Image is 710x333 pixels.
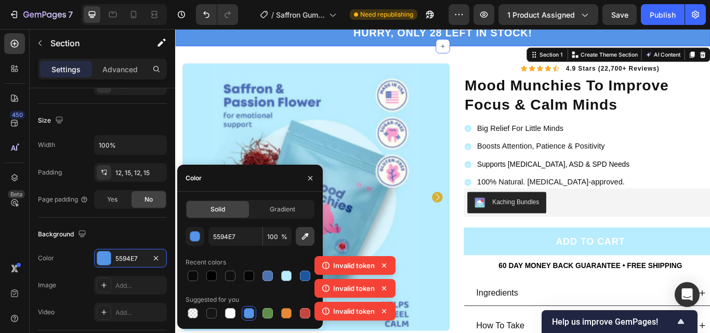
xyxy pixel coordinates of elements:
button: Kaching Bundles [340,190,432,215]
span: Supports [MEDICAL_DATA], ASD & SPD Needs [352,153,530,162]
div: Page padding [38,195,88,204]
span: Saffron Gumies New LP | WIP [276,9,325,20]
div: Video [38,308,55,317]
div: Color [38,254,54,263]
div: Publish [650,9,676,20]
button: 1 product assigned [498,4,598,25]
p: Create Theme Section [472,25,539,35]
div: Padding [38,168,62,177]
div: Recent colors [186,258,226,267]
p: 100% Natural. [MEDICAL_DATA]-approved. [352,173,530,184]
div: 12, 15, 12, 15 [115,168,164,178]
iframe: Design area [175,29,710,333]
span: Gradient [270,205,295,214]
p: Advanced [102,64,138,75]
button: Carousel Next Arrow [299,190,311,203]
p: Invalid token [333,306,375,316]
img: KachingBundles.png [349,196,361,209]
div: Background [38,228,88,242]
p: Ingredients [351,299,400,317]
div: Add to cart [443,238,524,258]
span: Solid [211,205,225,214]
div: Color [186,174,202,183]
div: Width [38,140,55,150]
button: 7 [4,4,77,25]
button: Show survey - Help us improve GemPages! [552,315,687,328]
p: 4.9 stars (22,700+ reviews) [455,42,564,51]
p: Invalid token [333,283,375,294]
div: Undo/Redo [196,4,238,25]
span: Save [611,10,628,19]
div: Open Intercom Messenger [675,282,700,307]
div: Add... [115,308,164,317]
p: Invalid token [333,260,375,271]
span: / [271,9,274,20]
div: Size [38,114,65,128]
button: Publish [641,4,685,25]
button: Save [602,4,637,25]
span: Help us improve GemPages! [552,317,675,327]
div: Suggested for you [186,295,239,304]
p: 7 [68,8,73,21]
input: Eg: FFFFFF [208,227,262,246]
span: Yes [107,195,117,204]
div: Add... [115,281,164,290]
div: Beta [8,190,25,198]
p: Big Relief For Little Minds [352,111,530,122]
div: Section 1 [423,25,453,35]
button: Add to cart [336,232,632,264]
div: Image [38,281,56,290]
input: Auto [95,136,166,154]
button: AI Content [546,24,591,36]
div: Kaching Bundles [370,196,424,207]
p: Section [50,37,136,49]
p: 60 DAY MONEY BACK GUARANTEE • FREE SHIPPING [377,269,591,284]
h1: mood munchies to improve focus & calm minds [336,54,632,101]
span: 1 product assigned [507,9,575,20]
span: No [144,195,153,204]
div: 450 [10,111,25,119]
p: Boosts Attention, Patience & Positivity [352,131,530,143]
div: 5594E7 [115,254,146,263]
span: Need republishing [360,10,413,19]
p: Settings [51,64,81,75]
span: % [281,232,287,242]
